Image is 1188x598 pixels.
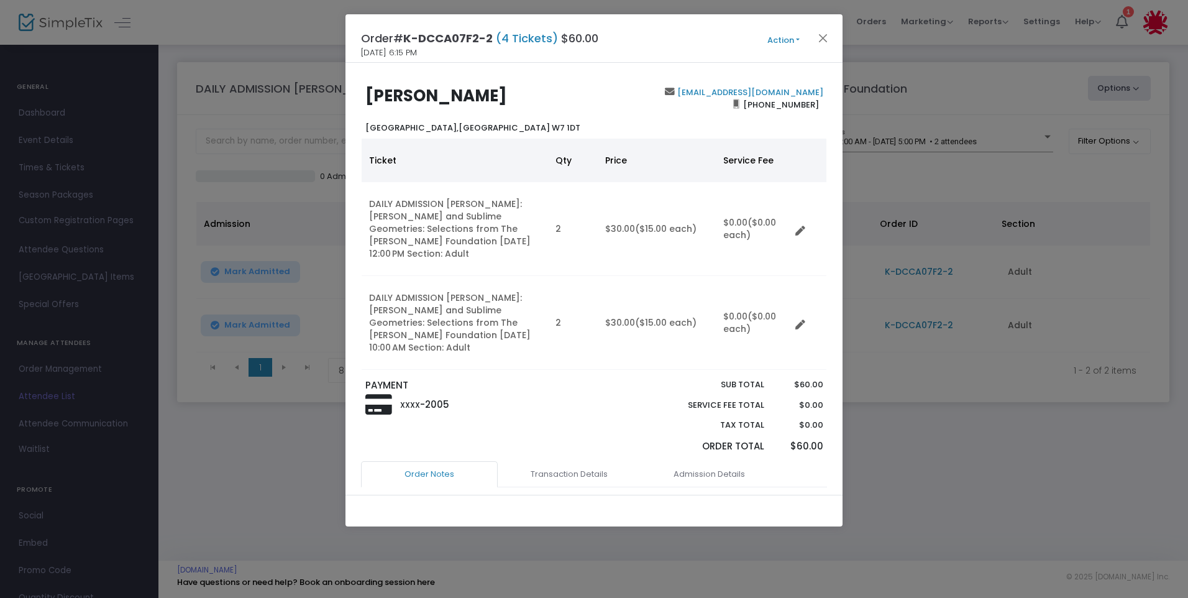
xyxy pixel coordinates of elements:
[716,139,790,182] th: Service Fee
[776,439,823,454] p: $60.00
[403,30,493,46] span: K-DCCA07F2-2
[815,30,831,46] button: Close
[659,379,764,391] p: Sub total
[598,182,716,276] td: $30.00
[361,30,598,47] h4: Order# $60.00
[548,139,598,182] th: Qty
[776,379,823,391] p: $60.00
[716,276,790,370] td: $0.00
[400,400,420,410] span: XXXX
[362,139,826,370] div: Data table
[776,419,823,431] p: $0.00
[362,276,548,370] td: DAILY ADMISSION [PERSON_NAME]: [PERSON_NAME] and Sublime Geometries: Selections from The [PERSON_...
[659,439,764,454] p: Order Total
[548,276,598,370] td: 2
[501,461,637,487] a: Transaction Details
[716,182,790,276] td: $0.00
[635,316,697,329] span: ($15.00 each)
[776,399,823,412] p: $0.00
[659,399,764,412] p: Service Fee Total
[420,398,449,411] span: -2005
[675,86,823,98] a: [EMAIL_ADDRESS][DOMAIN_NAME]
[659,419,764,431] p: Tax Total
[641,461,777,487] a: Admission Details
[635,223,697,235] span: ($15.00 each)
[361,47,417,59] span: [DATE] 6:15 PM
[361,461,498,487] a: Order Notes
[365,122,459,134] span: [GEOGRAPHIC_DATA],
[362,139,548,182] th: Ticket
[365,85,507,107] b: [PERSON_NAME]
[548,182,598,276] td: 2
[723,310,776,335] span: ($0.00 each)
[598,276,716,370] td: $30.00
[362,182,548,276] td: DAILY ADMISSION [PERSON_NAME]: [PERSON_NAME] and Sublime Geometries: Selections from The [PERSON_...
[739,94,823,114] span: [PHONE_NUMBER]
[598,139,716,182] th: Price
[365,379,588,393] p: PAYMENT
[493,30,561,46] span: (4 Tickets)
[365,122,580,134] b: [GEOGRAPHIC_DATA] W7 1DT
[723,216,776,241] span: ($0.00 each)
[746,34,821,47] button: Action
